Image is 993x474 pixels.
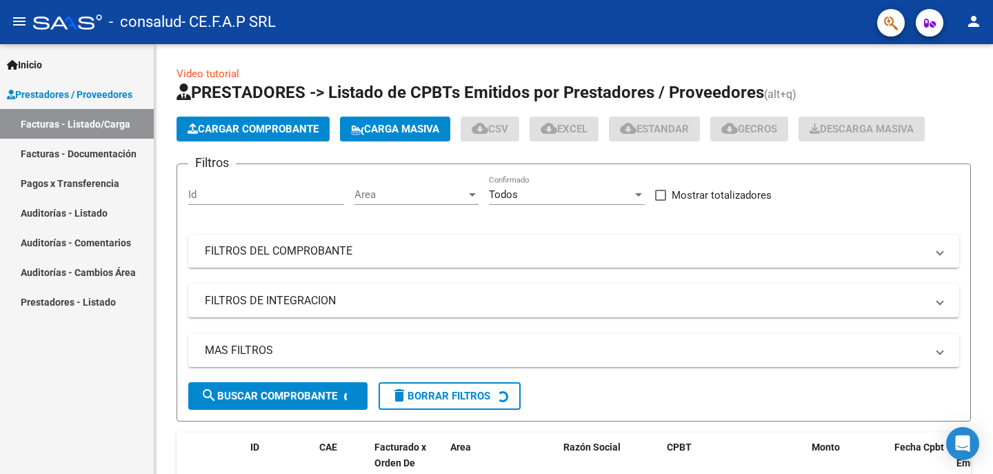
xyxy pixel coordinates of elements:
[11,13,28,30] mat-icon: menu
[205,343,926,358] mat-panel-title: MAS FILTROS
[177,117,330,141] button: Cargar Comprobante
[620,123,689,135] span: Estandar
[541,120,557,137] mat-icon: cloud_download
[354,188,466,201] span: Area
[609,117,700,141] button: Estandar
[812,442,840,453] span: Monto
[374,442,426,468] span: Facturado x Orden De
[946,427,979,460] div: Open Intercom Messenger
[472,123,508,135] span: CSV
[177,83,764,102] span: PRESTADORES -> Listado de CPBTs Emitidos por Prestadores / Proveedores
[340,117,450,141] button: Carga Masiva
[530,117,599,141] button: EXCEL
[710,117,788,141] button: Gecros
[764,88,796,101] span: (alt+q)
[7,87,132,102] span: Prestadores / Proveedores
[667,442,692,453] span: CPBT
[721,120,738,137] mat-icon: cloud_download
[188,153,236,172] h3: Filtros
[188,284,959,317] mat-expansion-panel-header: FILTROS DE INTEGRACION
[461,117,519,141] button: CSV
[894,442,944,453] span: Fecha Cpbt
[391,387,408,404] mat-icon: delete
[201,387,217,404] mat-icon: search
[620,120,636,137] mat-icon: cloud_download
[188,334,959,367] mat-expansion-panel-header: MAS FILTROS
[177,68,239,80] a: Video tutorial
[351,123,439,135] span: Carga Masiva
[188,123,319,135] span: Cargar Comprobante
[489,188,518,201] span: Todos
[672,187,772,204] span: Mostrar totalizadores
[205,293,926,308] mat-panel-title: FILTROS DE INTEGRACION
[319,442,337,453] span: CAE
[201,390,337,402] span: Buscar Comprobante
[205,244,926,259] mat-panel-title: FILTROS DEL COMPROBANTE
[541,123,588,135] span: EXCEL
[799,117,925,141] button: Descarga Masiva
[391,390,490,402] span: Borrar Filtros
[810,123,914,135] span: Descarga Masiva
[379,382,521,410] button: Borrar Filtros
[188,235,959,268] mat-expansion-panel-header: FILTROS DEL COMPROBANTE
[799,117,925,141] app-download-masive: Descarga masiva de comprobantes (adjuntos)
[563,442,621,453] span: Razón Social
[472,120,488,137] mat-icon: cloud_download
[721,123,777,135] span: Gecros
[109,7,181,37] span: - consalud
[7,57,42,72] span: Inicio
[250,442,259,453] span: ID
[450,442,471,453] span: Area
[965,13,982,30] mat-icon: person
[181,7,276,37] span: - CE.F.A.P SRL
[188,382,368,410] button: Buscar Comprobante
